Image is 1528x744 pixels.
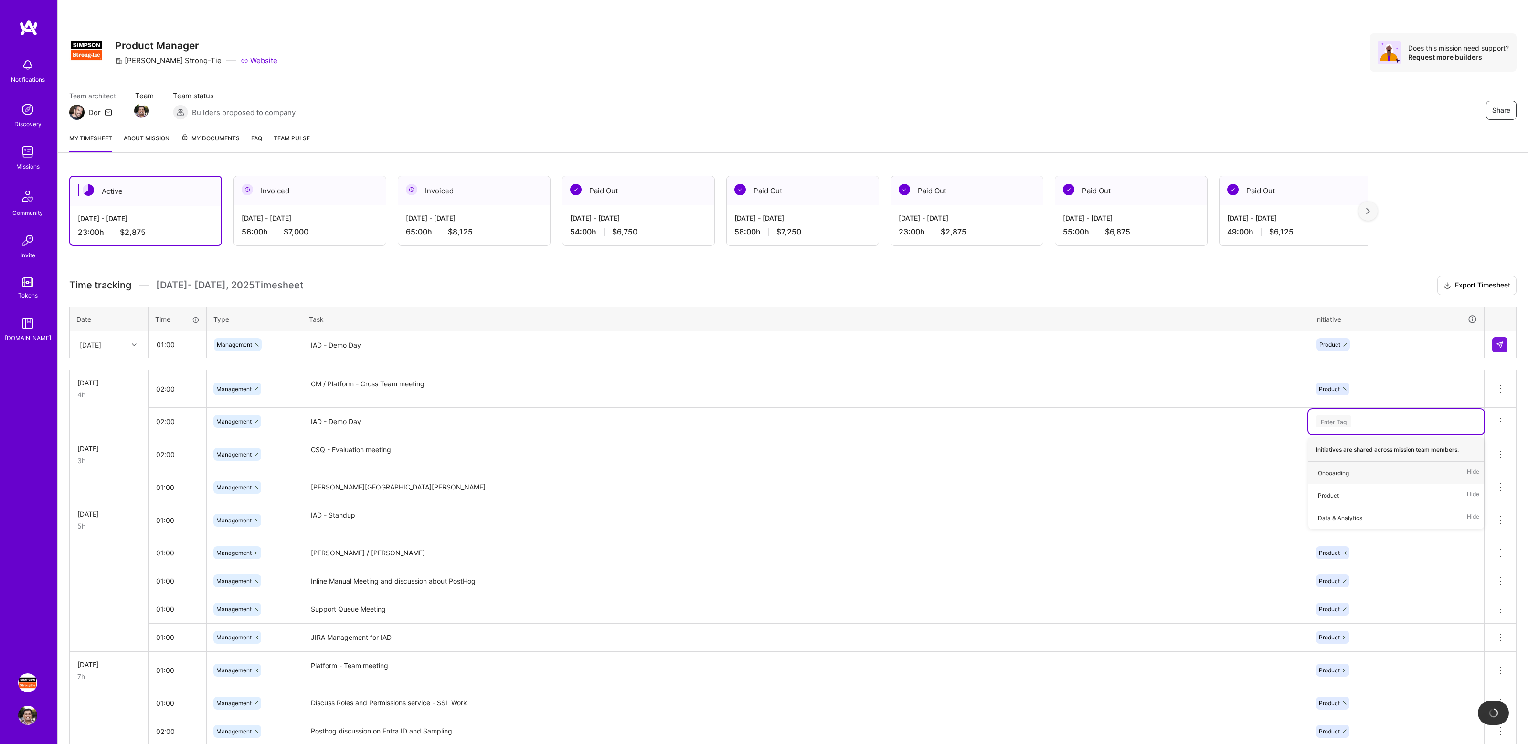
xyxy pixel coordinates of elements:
[134,104,149,118] img: Team Member Avatar
[941,227,966,237] span: $2,875
[18,231,37,250] img: Invite
[303,371,1307,407] textarea: CM / Platform - Cross Team meeting
[69,33,104,68] img: Company Logo
[1486,101,1517,120] button: Share
[149,475,206,500] input: HH:MM
[242,184,253,195] img: Invoiced
[181,133,240,152] a: My Documents
[303,332,1307,358] textarea: IAD - Demo Day
[612,227,637,237] span: $6,750
[216,451,252,458] span: Management
[216,728,252,735] span: Management
[216,484,252,491] span: Management
[1319,341,1340,348] span: Product
[1443,281,1451,291] i: icon Download
[16,706,40,725] a: User Avatar
[70,177,221,206] div: Active
[88,107,101,117] div: Dor
[173,105,188,120] img: Builders proposed to company
[77,456,140,466] div: 3h
[216,700,252,707] span: Management
[156,279,303,291] span: [DATE] - [DATE] , 2025 Timesheet
[16,185,39,208] img: Community
[78,227,213,237] div: 23:00 h
[406,213,542,223] div: [DATE] - [DATE]
[149,332,206,357] input: HH:MM
[1318,468,1349,478] div: Onboarding
[77,659,140,670] div: [DATE]
[570,227,707,237] div: 54:00 h
[21,250,35,260] div: Invite
[734,184,746,195] img: Paid Out
[406,184,417,195] img: Invoiced
[274,135,310,142] span: Team Pulse
[1319,606,1340,613] span: Product
[216,517,252,524] span: Management
[69,105,85,120] img: Team Architect
[155,314,200,324] div: Time
[570,213,707,223] div: [DATE] - [DATE]
[1467,489,1479,502] span: Hide
[216,549,252,556] span: Management
[303,690,1307,716] textarea: Discuss Roles and Permissions service - SSL Work
[115,55,222,65] div: [PERSON_NAME] Strong-Tie
[727,176,879,205] div: Paid Out
[216,577,252,585] span: Management
[1319,700,1340,707] span: Product
[303,653,1307,689] textarea: Platform - Team meeting
[5,333,51,343] div: [DOMAIN_NAME]
[1492,106,1510,115] span: Share
[1063,213,1199,223] div: [DATE] - [DATE]
[1437,276,1517,295] button: Export Timesheet
[302,307,1308,331] th: Task
[303,596,1307,623] textarea: Support Queue Meeting
[1319,634,1340,641] span: Product
[1378,41,1401,64] img: Avatar
[242,213,378,223] div: [DATE] - [DATE]
[18,142,37,161] img: teamwork
[1063,184,1074,195] img: Paid Out
[77,521,140,531] div: 5h
[1319,728,1340,735] span: Product
[115,40,277,52] h3: Product Manager
[734,213,871,223] div: [DATE] - [DATE]
[120,227,146,237] span: $2,875
[899,213,1035,223] div: [DATE] - [DATE]
[570,184,582,195] img: Paid Out
[1227,227,1364,237] div: 49:00 h
[149,376,206,402] input: HH:MM
[1408,53,1509,62] div: Request more builders
[1308,438,1484,462] div: Initiatives are shared across mission team members.
[16,161,40,171] div: Missions
[115,57,123,64] i: icon CompanyGray
[1492,337,1508,352] div: null
[149,540,206,565] input: HH:MM
[149,658,206,683] input: HH:MM
[776,227,801,237] span: $7,250
[149,508,206,533] input: HH:MM
[216,667,252,674] span: Management
[398,176,550,205] div: Invoiced
[1105,227,1130,237] span: $6,875
[18,673,37,692] img: Simpson Strong-Tie: Product Manager
[77,509,140,519] div: [DATE]
[192,107,296,117] span: Builders proposed to company
[241,55,277,65] a: Website
[562,176,714,205] div: Paid Out
[1366,208,1370,214] img: right
[1227,213,1364,223] div: [DATE] - [DATE]
[216,634,252,641] span: Management
[242,227,378,237] div: 56:00 h
[899,184,910,195] img: Paid Out
[77,390,140,400] div: 4h
[83,184,94,196] img: Active
[132,342,137,347] i: icon Chevron
[69,91,116,101] span: Team architect
[1063,227,1199,237] div: 55:00 h
[149,442,206,467] input: HH:MM
[1488,707,1499,719] img: loading
[1319,385,1340,393] span: Product
[69,133,112,152] a: My timesheet
[303,625,1307,651] textarea: JIRA Management for IAD
[1319,667,1340,674] span: Product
